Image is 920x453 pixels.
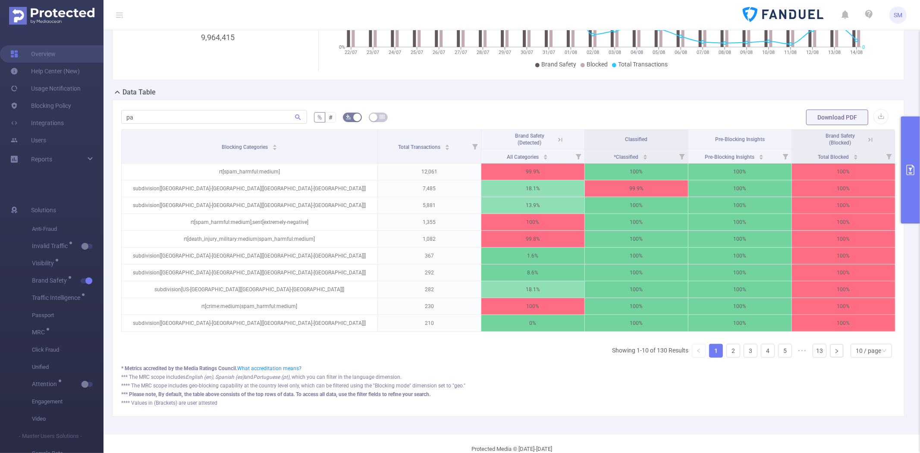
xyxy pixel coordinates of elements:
p: 5,881 [378,197,481,214]
p: 100% [585,264,688,281]
i: icon: caret-down [759,156,764,159]
p: subdivision[[GEOGRAPHIC_DATA]-[GEOGRAPHIC_DATA][[GEOGRAPHIC_DATA]-[GEOGRAPHIC_DATA]]] [122,264,377,281]
p: 100% [688,264,791,281]
p: 100% [585,281,688,298]
span: Brand Safety (Detected) [515,133,544,146]
a: Usage Notification [10,80,81,97]
span: % [317,114,322,121]
tspan: 08/08 [719,50,731,55]
p: 100% [792,298,895,315]
li: 3 [744,344,757,358]
tspan: 28/07 [477,50,489,55]
span: MRC [32,329,48,335]
i: icon: caret-down [272,147,277,149]
span: Blocking Categories [222,144,269,150]
i: icon: caret-down [543,156,548,159]
div: Sort [643,153,648,158]
span: Classified [625,136,647,142]
i: icon: table [380,114,385,120]
p: 100% [792,231,895,247]
p: 18.1% [481,281,584,298]
span: ••• [795,344,809,358]
i: icon: caret-up [543,153,548,156]
span: Reports [31,156,52,163]
li: 2 [726,344,740,358]
div: 10 / page [856,344,881,357]
a: Blocking Policy [10,97,71,114]
i: Filter menu [572,149,584,163]
span: Blocked [587,61,608,68]
p: 100% [792,281,895,298]
p: rt[death_injury_military:medium|spam_harmful:medium] [122,231,377,247]
tspan: 04/08 [631,50,643,55]
p: 100% [792,248,895,264]
li: 4 [761,344,775,358]
li: 5 [778,344,792,358]
i: icon: caret-up [853,153,858,156]
p: 230 [378,298,481,315]
p: 100% [585,248,688,264]
tspan: 10/08 [762,50,775,55]
i: Filter menu [883,149,895,163]
p: 100% [688,315,791,331]
p: 12,061 [378,164,481,180]
span: Click Fraud [32,341,104,359]
li: 13 [813,344,826,358]
p: 100% [688,197,791,214]
span: Passport [32,307,104,324]
button: Download PDF [806,110,868,125]
input: Search... [121,110,307,124]
p: 100% [688,281,791,298]
span: # [329,114,333,121]
p: subdivision[[GEOGRAPHIC_DATA]-[GEOGRAPHIC_DATA][[GEOGRAPHIC_DATA]-[GEOGRAPHIC_DATA]]] [122,248,377,264]
li: Previous Page [692,344,706,358]
tspan: 0% [339,44,345,50]
p: 100% [792,164,895,180]
div: Sort [445,143,450,148]
div: Sort [272,143,277,148]
tspan: 22/07 [345,50,357,55]
div: *** Please note, By default, the table above consists of the top rows of data. To access all data... [121,390,895,398]
i: icon: down [882,348,887,354]
i: Portuguese (pt) [253,374,289,380]
h2: Data Table [122,87,156,98]
div: Sort [543,153,548,158]
p: 100% [585,164,688,180]
p: 292 [378,264,481,281]
a: 13 [813,344,826,357]
p: 210 [378,315,481,331]
span: Visibility [32,260,57,266]
i: icon: caret-down [853,156,858,159]
p: 100% [585,214,688,230]
a: Users [10,132,46,149]
p: 100% [585,315,688,331]
p: 100% [792,197,895,214]
span: Unified [32,359,104,376]
p: 100% [792,315,895,331]
span: Engagement [32,393,104,410]
div: Sort [853,153,858,158]
i: icon: bg-colors [346,114,351,120]
span: SM [894,6,902,24]
p: 100% [688,180,791,197]
p: rt[spam_harmful:medium] [122,164,377,180]
span: Pre-Blocking Insights [715,136,765,142]
p: subdivision[[GEOGRAPHIC_DATA]-[GEOGRAPHIC_DATA][[GEOGRAPHIC_DATA]-[GEOGRAPHIC_DATA]]] [122,197,377,214]
tspan: 26/07 [433,50,445,55]
span: Attention [32,381,60,387]
a: 1 [710,344,722,357]
tspan: 24/07 [389,50,401,55]
p: 1,082 [378,231,481,247]
i: icon: right [834,349,839,354]
p: 8.6% [481,264,584,281]
a: What accreditation means? [237,365,301,371]
span: Total Blocked [818,154,850,160]
p: 100% [792,180,895,197]
span: *Classified [614,154,640,160]
tspan: 09/08 [740,50,753,55]
a: Integrations [10,114,64,132]
p: 99.9% [481,164,584,180]
div: Sort [759,153,764,158]
i: icon: caret-down [445,147,449,149]
p: 100% [585,298,688,315]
